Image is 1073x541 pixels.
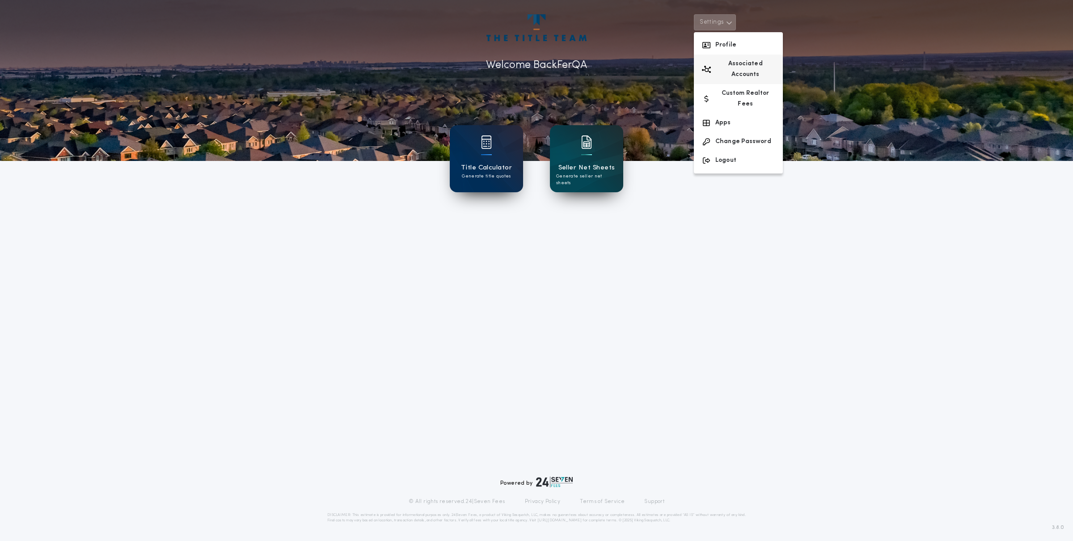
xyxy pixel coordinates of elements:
[694,84,783,114] button: Custom Realtor Fees
[525,498,561,505] a: Privacy Policy
[461,163,512,173] h1: Title Calculator
[1052,524,1064,532] span: 3.8.0
[462,173,511,180] p: Generate title quotes
[694,36,783,55] button: Profile
[580,498,625,505] a: Terms of Service
[450,125,523,192] a: card iconTitle CalculatorGenerate title quotes
[486,14,587,41] img: account-logo
[694,132,783,151] button: Change Password
[694,114,783,132] button: Apps
[500,477,573,487] div: Powered by
[537,519,582,522] a: [URL][DOMAIN_NAME]
[694,32,783,173] div: Settings
[694,55,783,84] button: Associated Accounts
[556,173,617,186] p: Generate seller net sheets
[694,14,736,30] button: Settings
[327,512,746,523] p: DISCLAIMER: This estimate is provided for informational purposes only. 24|Seven Fees, a product o...
[536,477,573,487] img: logo
[694,151,783,170] button: Logout
[581,135,592,149] img: card icon
[644,498,664,505] a: Support
[558,163,615,173] h1: Seller Net Sheets
[481,135,492,149] img: card icon
[486,57,587,73] p: Welcome Back FerQA
[409,498,505,505] p: © All rights reserved. 24|Seven Fees
[550,125,623,192] a: card iconSeller Net SheetsGenerate seller net sheets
